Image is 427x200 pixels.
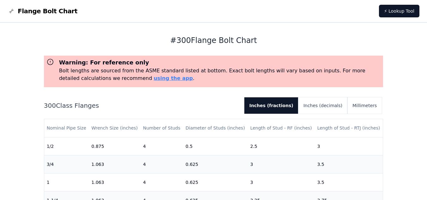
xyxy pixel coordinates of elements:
a: Flange Bolt Chart LogoFlange Bolt Chart [8,7,77,15]
a: ⚡ Lookup Tool [379,5,419,17]
td: 3 [315,137,383,155]
th: Length of Stud - RF (inches) [248,119,315,137]
button: Inches (fractions) [244,97,298,114]
td: 3.5 [315,173,383,191]
h1: # 300 Flange Bolt Chart [44,35,383,45]
th: Length of Stud - RTJ (inches) [315,119,383,137]
td: 3 [248,173,315,191]
button: Millimeters [347,97,382,114]
td: 1.063 [89,173,140,191]
td: 1/2 [44,137,89,155]
td: 4 [140,155,183,173]
td: 4 [140,173,183,191]
h2: 300 Class Flanges [44,101,239,110]
a: using the app [154,75,193,81]
td: 1.063 [89,155,140,173]
th: Nominal Pipe Size [44,119,89,137]
th: Number of Studs [140,119,183,137]
button: Inches (decimals) [298,97,347,114]
p: Bolt lengths are sourced from the ASME standard listed at bottom. Exact bolt lengths will vary ba... [59,67,381,82]
td: 0.625 [183,155,248,173]
th: Diameter of Studs (inches) [183,119,248,137]
td: 4 [140,137,183,155]
img: Flange Bolt Chart Logo [8,7,15,15]
td: 3/4 [44,155,89,173]
td: 0.5 [183,137,248,155]
th: Wrench Size (inches) [89,119,140,137]
td: 2.5 [248,137,315,155]
td: 0.625 [183,173,248,191]
td: 3.5 [315,155,383,173]
td: 0.875 [89,137,140,155]
td: 3 [248,155,315,173]
span: Flange Bolt Chart [18,7,77,15]
h3: Warning: For reference only [59,58,381,67]
td: 1 [44,173,89,191]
